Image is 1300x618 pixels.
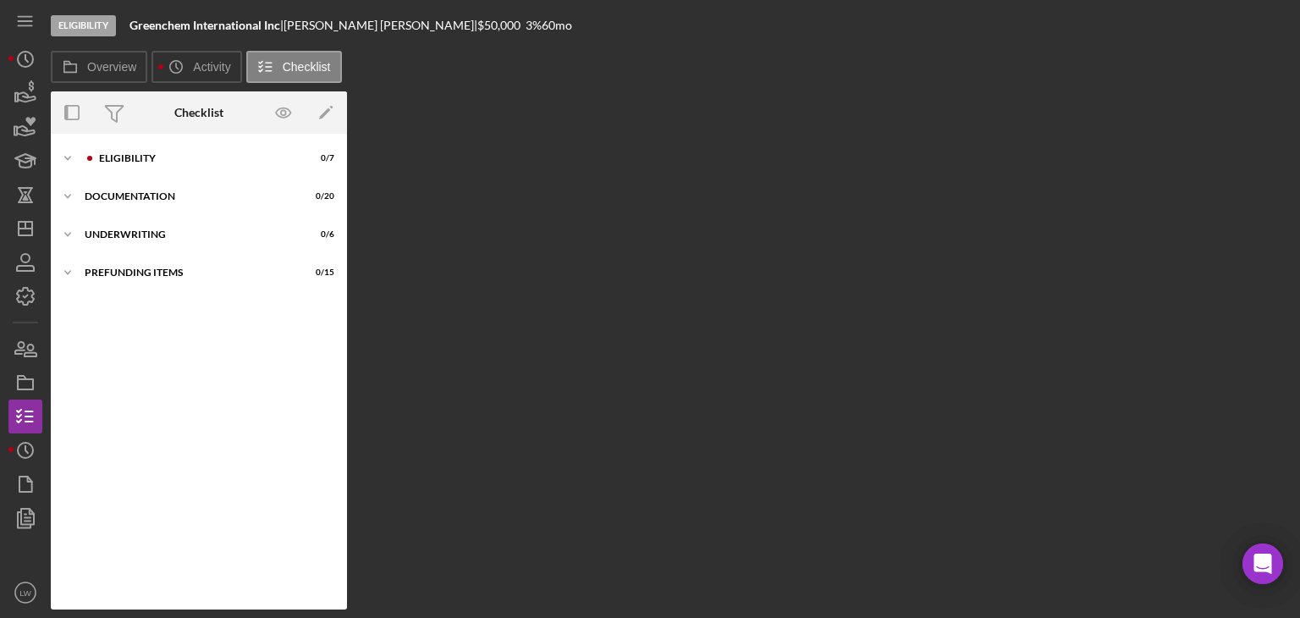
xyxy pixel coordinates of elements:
[304,191,334,201] div: 0 / 20
[246,51,342,83] button: Checklist
[283,60,331,74] label: Checklist
[477,18,521,32] span: $50,000
[284,19,477,32] div: [PERSON_NAME] [PERSON_NAME] |
[304,229,334,240] div: 0 / 6
[85,268,292,278] div: Prefunding Items
[51,15,116,36] div: Eligibility
[174,106,223,119] div: Checklist
[87,60,136,74] label: Overview
[1242,544,1283,584] div: Open Intercom Messenger
[85,191,292,201] div: Documentation
[51,51,147,83] button: Overview
[19,588,32,598] text: LW
[151,51,241,83] button: Activity
[542,19,572,32] div: 60 mo
[8,576,42,610] button: LW
[129,18,280,32] b: Greenchem International Inc
[193,60,230,74] label: Activity
[304,153,334,163] div: 0 / 7
[99,153,292,163] div: Eligibility
[85,229,292,240] div: Underwriting
[526,19,542,32] div: 3 %
[129,19,284,32] div: |
[304,268,334,278] div: 0 / 15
